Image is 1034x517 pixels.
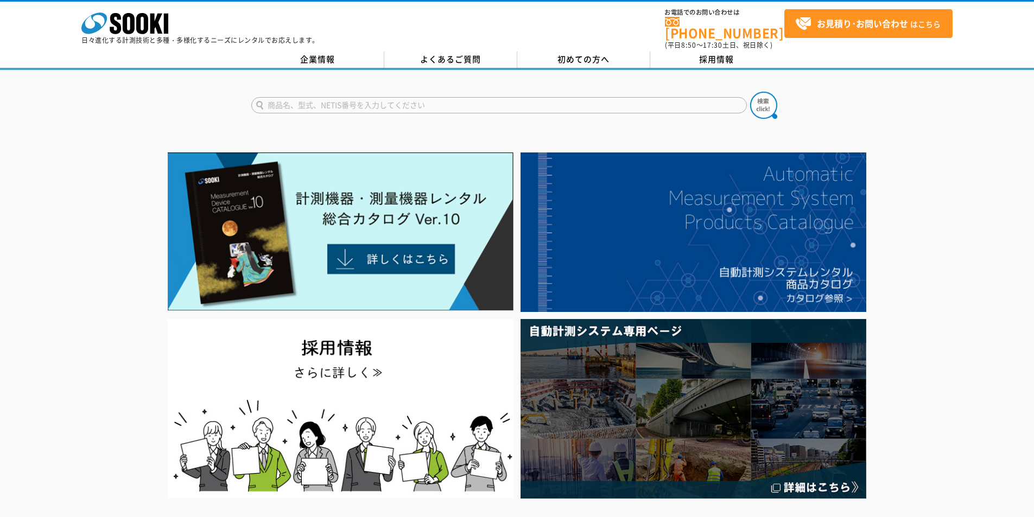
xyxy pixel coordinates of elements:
[817,17,908,30] strong: お見積り･お問い合わせ
[517,52,650,68] a: 初めての方へ
[81,37,319,43] p: 日々進化する計測技術と多種・多様化するニーズにレンタルでお応えします。
[251,97,747,113] input: 商品名、型式、NETIS番号を入力してください
[384,52,517,68] a: よくあるご質問
[681,40,696,50] span: 8:50
[665,17,784,39] a: [PHONE_NUMBER]
[703,40,722,50] span: 17:30
[251,52,384,68] a: 企業情報
[784,9,953,38] a: お見積り･お問い合わせはこちら
[557,53,610,65] span: 初めての方へ
[521,152,866,312] img: 自動計測システムカタログ
[750,92,777,119] img: btn_search.png
[168,152,513,311] img: Catalog Ver10
[650,52,783,68] a: 採用情報
[665,9,784,16] span: お電話でのお問い合わせは
[665,40,772,50] span: (平日 ～ 土日、祝日除く)
[795,16,941,32] span: はこちら
[521,319,866,499] img: 自動計測システム専用ページ
[168,319,513,499] img: SOOKI recruit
